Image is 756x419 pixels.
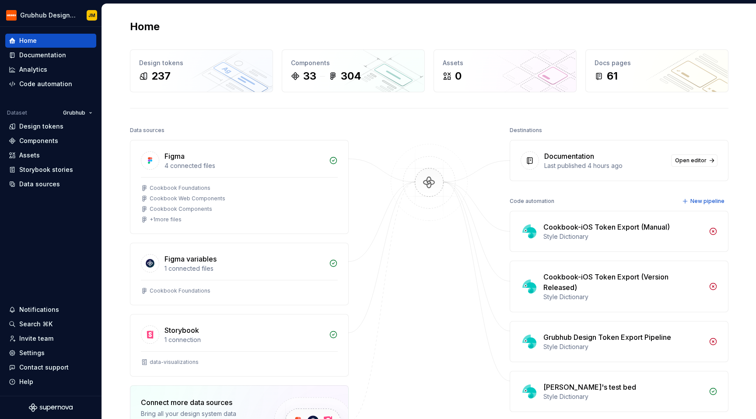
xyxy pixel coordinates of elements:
div: Components [19,136,58,145]
div: 1 connection [164,335,324,344]
a: Figma variables1 connected filesCookbook Foundations [130,243,349,305]
div: Analytics [19,65,47,74]
button: Grubhub Design SystemJM [2,6,100,24]
div: Cookbook-iOS Token Export (Version Released) [543,272,703,293]
div: Style Dictionary [543,342,703,351]
a: Components33304 [282,49,425,92]
div: 1 connected files [164,264,324,273]
div: [PERSON_NAME]'s test bed [543,382,636,392]
div: Invite team [19,334,53,343]
div: Cookbook-iOS Token Export (Manual) [543,222,670,232]
div: Data sources [19,180,60,189]
div: Storybook [164,325,199,335]
button: Notifications [5,303,96,317]
a: Assets [5,148,96,162]
div: Grubhub Design Token Export Pipeline [543,332,671,342]
a: Design tokens237 [130,49,273,92]
div: Components [291,59,416,67]
a: Data sources [5,177,96,191]
div: Figma variables [164,254,217,264]
div: Cookbook Foundations [150,185,210,192]
a: Docs pages61 [585,49,728,92]
div: Documentation [19,51,66,59]
div: 0 [455,69,462,83]
button: Help [5,375,96,389]
div: Design tokens [139,59,264,67]
a: Figma4 connected filesCookbook FoundationsCookbook Web ComponentsCookbook Components+1more files [130,140,349,234]
div: Destinations [510,124,542,136]
div: Home [19,36,37,45]
div: Style Dictionary [543,293,703,301]
a: Components [5,134,96,148]
a: Open editor [671,154,717,167]
a: Storybook stories [5,163,96,177]
h2: Home [130,20,160,34]
button: Search ⌘K [5,317,96,331]
div: Help [19,377,33,386]
span: Open editor [675,157,707,164]
a: Storybook1 connectiondata-visualizations [130,314,349,377]
div: Figma [164,151,185,161]
div: Design tokens [19,122,63,131]
div: Assets [443,59,567,67]
div: Code automation [19,80,72,88]
div: Contact support [19,363,69,372]
a: Home [5,34,96,48]
div: Code automation [510,195,554,207]
div: Storybook stories [19,165,73,174]
div: JM [88,12,95,19]
span: New pipeline [690,198,724,205]
div: Last published 4 hours ago [544,161,666,170]
a: Analytics [5,63,96,77]
div: Cookbook Foundations [150,287,210,294]
div: Search ⌘K [19,320,52,328]
button: Grubhub [59,107,96,119]
div: data-visualizations [150,359,199,366]
a: Settings [5,346,96,360]
div: Data sources [130,124,164,136]
div: Notifications [19,305,59,314]
div: Style Dictionary [543,392,703,401]
svg: Supernova Logo [29,403,73,412]
button: Contact support [5,360,96,374]
div: Cookbook Components [150,206,212,213]
span: Grubhub [63,109,85,116]
div: 237 [151,69,171,83]
img: 4e8d6f31-f5cf-47b4-89aa-e4dec1dc0822.png [6,10,17,21]
div: Dataset [7,109,27,116]
div: 4 connected files [164,161,324,170]
a: Invite team [5,332,96,346]
div: 33 [303,69,316,83]
div: Settings [19,349,45,357]
div: Cookbook Web Components [150,195,225,202]
div: Grubhub Design System [20,11,76,20]
button: New pipeline [679,195,728,207]
div: Documentation [544,151,594,161]
div: + 1 more files [150,216,182,223]
div: Connect more data sources [141,397,259,408]
div: 61 [607,69,618,83]
a: Documentation [5,48,96,62]
div: Assets [19,151,40,160]
div: Style Dictionary [543,232,703,241]
div: Docs pages [595,59,719,67]
a: Design tokens [5,119,96,133]
a: Assets0 [434,49,577,92]
a: Code automation [5,77,96,91]
div: 304 [341,69,361,83]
